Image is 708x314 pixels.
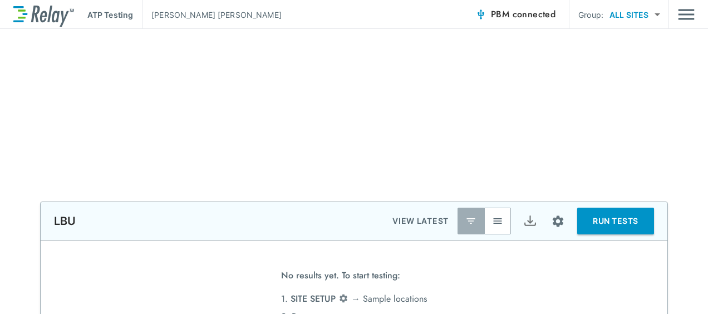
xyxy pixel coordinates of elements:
[491,7,555,22] span: PBM
[513,8,556,21] span: connected
[543,207,573,236] button: Site setup
[678,4,695,25] img: Drawer Icon
[87,9,133,21] p: ATP Testing
[465,215,476,227] img: Latest
[578,9,603,21] p: Group:
[492,215,503,227] img: View All
[475,9,486,20] img: Connected Icon
[517,208,543,234] button: Export
[392,214,449,228] p: VIEW LATEST
[281,267,400,290] span: No results yet. To start testing:
[151,9,282,21] p: [PERSON_NAME] [PERSON_NAME]
[471,3,560,26] button: PBM connected
[13,3,74,27] img: LuminUltra Relay
[281,290,427,308] li: 1. → Sample locations
[577,208,654,234] button: RUN TESTS
[551,214,565,228] img: Settings Icon
[338,293,348,303] img: Settings Icon
[523,214,537,228] img: Export Icon
[678,4,695,25] button: Main menu
[528,281,697,306] iframe: Resource center
[291,292,336,305] span: SITE SETUP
